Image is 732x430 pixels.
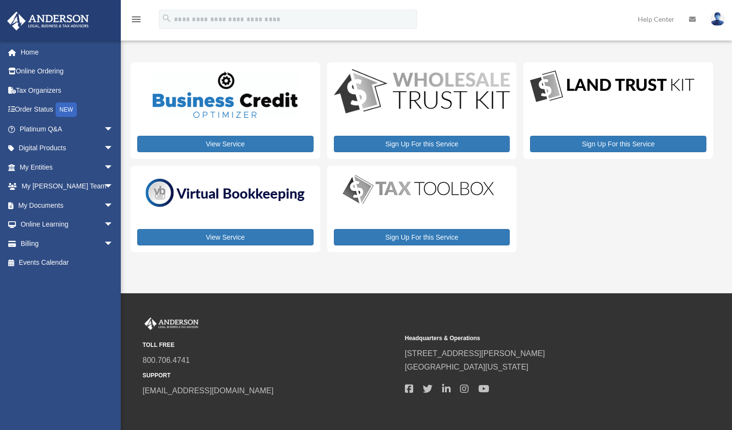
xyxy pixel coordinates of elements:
a: [EMAIL_ADDRESS][DOMAIN_NAME] [143,387,273,395]
a: Online Ordering [7,62,128,81]
small: TOLL FREE [143,340,398,350]
img: Anderson Advisors Platinum Portal [143,317,201,330]
a: Platinum Q&Aarrow_drop_down [7,119,128,139]
a: [GEOGRAPHIC_DATA][US_STATE] [405,363,529,371]
a: View Service [137,229,314,245]
img: User Pic [710,12,725,26]
a: Online Learningarrow_drop_down [7,215,128,234]
span: arrow_drop_down [104,139,123,158]
small: SUPPORT [143,371,398,381]
span: arrow_drop_down [104,215,123,235]
a: Sign Up For this Service [334,136,510,152]
a: Events Calendar [7,253,128,272]
img: WS-Trust-Kit-lgo-1.jpg [334,69,510,115]
a: Billingarrow_drop_down [7,234,128,253]
a: menu [130,17,142,25]
a: [STREET_ADDRESS][PERSON_NAME] [405,349,545,358]
a: Digital Productsarrow_drop_down [7,139,123,158]
span: arrow_drop_down [104,196,123,215]
a: Sign Up For this Service [334,229,510,245]
a: 800.706.4741 [143,356,190,364]
i: search [161,13,172,24]
span: arrow_drop_down [104,119,123,139]
span: arrow_drop_down [104,158,123,177]
a: My Documentsarrow_drop_down [7,196,128,215]
img: Anderson Advisors Platinum Portal [4,12,92,30]
img: LandTrust_lgo-1.jpg [530,69,694,104]
small: Headquarters & Operations [405,333,660,344]
a: Home [7,43,128,62]
div: NEW [56,102,77,117]
a: My [PERSON_NAME] Teamarrow_drop_down [7,177,128,196]
img: taxtoolbox_new-1.webp [334,172,503,206]
a: View Service [137,136,314,152]
i: menu [130,14,142,25]
span: arrow_drop_down [104,177,123,197]
span: arrow_drop_down [104,234,123,254]
a: Order StatusNEW [7,100,128,120]
a: Sign Up For this Service [530,136,706,152]
a: My Entitiesarrow_drop_down [7,158,128,177]
a: Tax Organizers [7,81,128,100]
